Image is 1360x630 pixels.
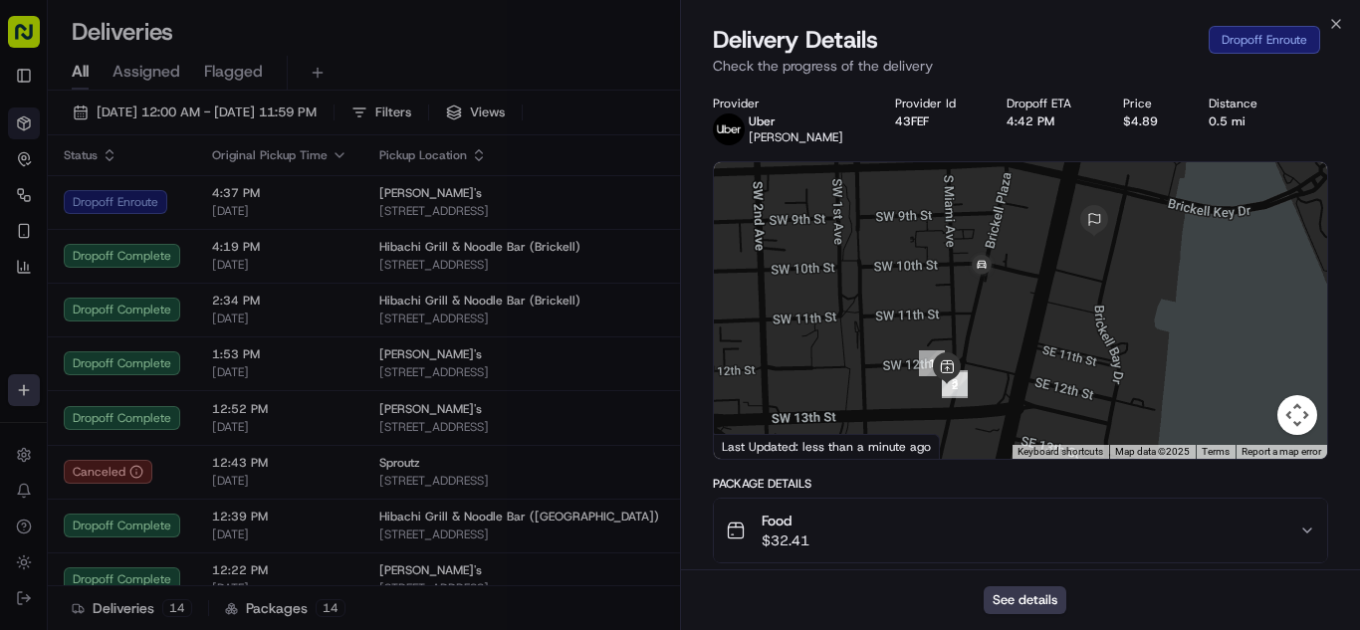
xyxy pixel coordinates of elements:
[52,128,358,149] input: Got a question? Start typing here...
[1018,445,1103,459] button: Keyboard shortcuts
[1123,113,1178,129] div: $4.89
[12,281,160,316] a: 📗Knowledge Base
[1209,96,1277,111] div: Distance
[1007,113,1091,129] div: 4:42 PM
[919,350,945,376] div: 1
[140,336,241,352] a: Powered byPylon
[714,499,1327,562] button: Food$32.41
[762,511,809,530] span: Food
[895,96,976,111] div: Provider Id
[1277,395,1317,435] button: Map camera controls
[713,24,878,56] span: Delivery Details
[68,210,252,226] div: We're available if you need us!
[188,289,320,309] span: API Documentation
[1209,113,1277,129] div: 0.5 mi
[895,113,929,129] button: 43FEF
[40,289,152,309] span: Knowledge Base
[1115,446,1190,457] span: Map data ©2025
[20,80,362,111] p: Welcome 👋
[160,281,328,316] a: 💻API Documentation
[198,337,241,352] span: Pylon
[713,113,745,145] img: uber-new-logo.jpeg
[20,291,36,307] div: 📗
[68,190,327,210] div: Start new chat
[1242,446,1321,457] a: Report a map error
[1007,96,1091,111] div: Dropoff ETA
[714,434,940,459] div: Last Updated: less than a minute ago
[762,530,809,550] span: $32.41
[749,129,843,145] span: [PERSON_NAME]
[713,56,1328,76] p: Check the progress of the delivery
[719,433,785,459] a: Open this area in Google Maps (opens a new window)
[713,96,863,111] div: Provider
[984,586,1066,614] button: See details
[749,113,843,129] p: Uber
[168,291,184,307] div: 💻
[1123,96,1178,111] div: Price
[339,196,362,220] button: Start new chat
[20,20,60,60] img: Nash
[1202,446,1230,457] a: Terms (opens in new tab)
[713,476,1328,492] div: Package Details
[719,433,785,459] img: Google
[20,190,56,226] img: 1736555255976-a54dd68f-1ca7-489b-9aae-adbdc363a1c4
